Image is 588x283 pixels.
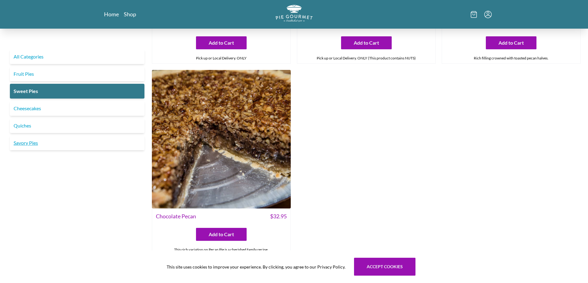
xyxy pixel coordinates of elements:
span: Add to Cart [209,231,234,238]
a: Logo [276,5,313,24]
span: This site uses cookies to improve your experience. By clicking, you agree to our Privacy Policy. [167,264,345,270]
button: Add to Cart [486,36,536,49]
a: Savory Pies [10,135,144,150]
img: logo [276,5,313,22]
img: Chocolate Pecan [152,70,291,208]
button: Add to Cart [196,228,247,241]
a: Sweet Pies [10,84,144,99]
span: Add to Cart [498,39,524,46]
span: $ 32.95 [270,212,287,220]
a: Shop [124,10,136,18]
a: Cheesecakes [10,101,144,116]
div: Rich filling crowned with toasted pecan halves. [442,53,580,63]
div: Pick up or Local Delivery. ONLY [152,53,290,63]
a: Home [104,10,119,18]
a: Fruit Pies [10,67,144,81]
button: Add to Cart [341,36,392,49]
span: Add to Cart [209,39,234,46]
span: Chocolate Pecan [156,212,196,220]
a: Quiches [10,118,144,133]
button: Add to Cart [196,36,247,49]
span: Add to Cart [354,39,379,46]
button: Menu [484,11,492,18]
div: Pick up or Local Delivery. ONLY (This product contains NUTS) [297,53,436,63]
button: Accept cookies [354,258,415,276]
a: All Categories [10,49,144,64]
div: This rich variation on Pecan Pie is a cherished family recipe. [152,245,290,255]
